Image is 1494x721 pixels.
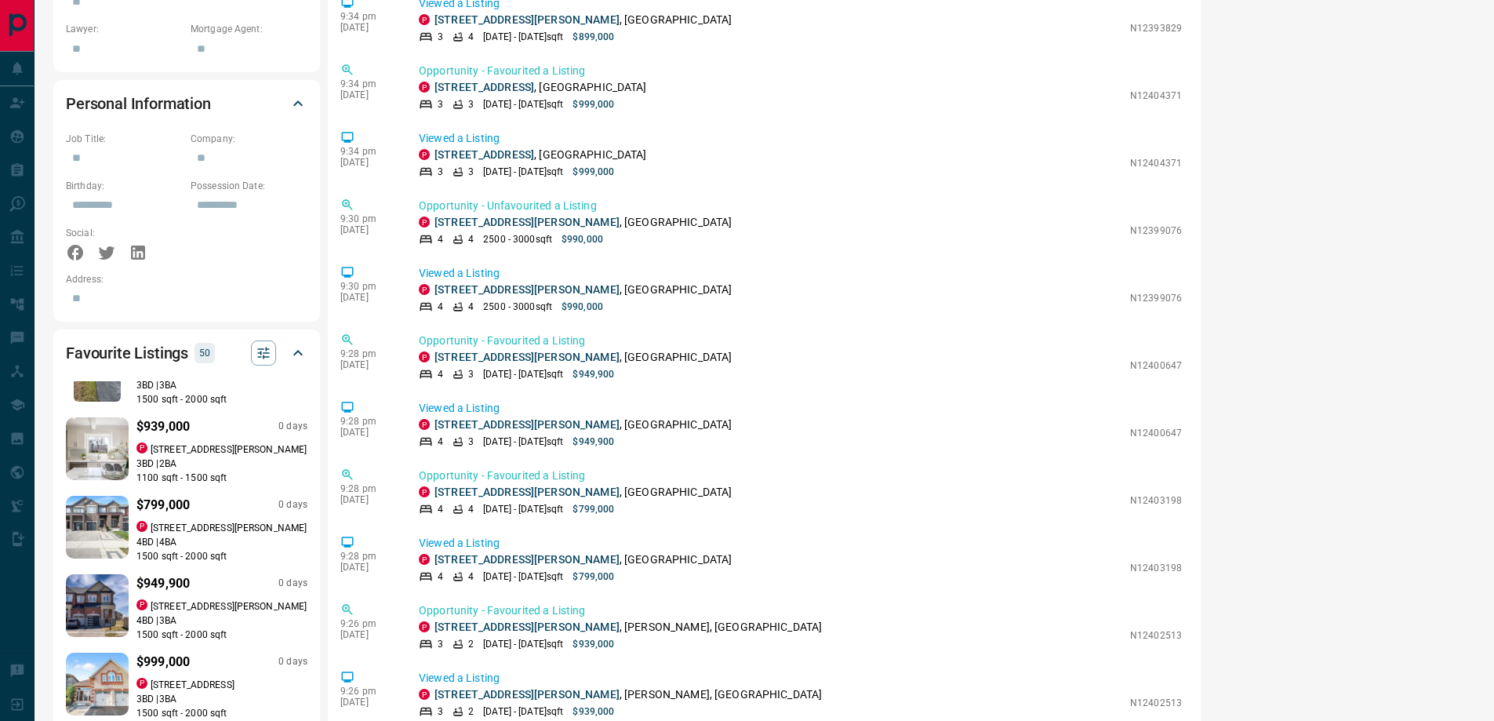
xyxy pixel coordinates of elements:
p: N12404371 [1130,89,1182,103]
p: $999,000 [136,653,190,672]
a: Favourited listing$949,9000 daysproperty.ca[STREET_ADDRESS][PERSON_NAME]4BD |3BA1500 sqft - 2000 ... [66,571,307,642]
p: 4 [468,232,474,246]
p: [DATE] [340,562,395,573]
p: 0 days [278,577,307,590]
h2: Favourite Listings [66,340,188,366]
p: [DATE] [340,224,395,235]
p: 3 BD | 3 BA [136,378,307,392]
p: Job Title: [66,132,183,146]
p: , [GEOGRAPHIC_DATA] [434,79,647,96]
p: [STREET_ADDRESS] [151,678,234,692]
p: , [GEOGRAPHIC_DATA] [434,552,732,568]
p: [DATE] [340,22,395,33]
p: [DATE] - [DATE] sqft [483,367,563,381]
p: , [GEOGRAPHIC_DATA] [434,147,647,163]
p: Viewed a Listing [419,265,1182,282]
a: [STREET_ADDRESS] [434,148,534,161]
p: 4 [438,502,443,516]
a: [STREET_ADDRESS][PERSON_NAME] [434,216,620,228]
a: [STREET_ADDRESS][PERSON_NAME] [434,486,620,498]
p: 0 days [278,498,307,512]
p: 4 [438,367,443,381]
p: Opportunity - Favourited a Listing [419,603,1182,619]
div: Personal Information [66,85,307,122]
a: [STREET_ADDRESS][PERSON_NAME] [434,553,620,566]
div: property.ca [419,82,430,93]
p: N12403198 [1130,493,1182,508]
p: N12393829 [1130,21,1182,35]
p: 0 days [278,420,307,433]
a: [STREET_ADDRESS][PERSON_NAME] [434,283,620,296]
p: 3 [438,165,443,179]
p: $899,000 [573,30,614,44]
p: Opportunity - Favourited a Listing [419,63,1182,79]
p: [DATE] - [DATE] sqft [483,165,563,179]
p: , [GEOGRAPHIC_DATA] [434,214,732,231]
p: $990,000 [562,232,603,246]
p: 4 [438,435,443,449]
div: property.ca [419,284,430,295]
p: , [GEOGRAPHIC_DATA] [434,417,732,433]
p: Opportunity - Favourited a Listing [419,468,1182,484]
p: [DATE] - [DATE] sqft [483,570,563,584]
div: property.ca [419,149,430,160]
p: 3 [468,97,474,111]
p: Viewed a Listing [419,400,1182,417]
p: $949,900 [573,367,614,381]
div: property.ca [136,442,147,453]
p: $939,000 [573,705,614,719]
a: [STREET_ADDRESS][PERSON_NAME] [434,13,620,26]
p: $799,000 [136,496,190,515]
p: 3 BD | 2 BA [136,457,307,471]
a: [STREET_ADDRESS][PERSON_NAME] [434,688,620,701]
a: Favourited listing$799,0000 daysproperty.ca[STREET_ADDRESS][PERSON_NAME]4BD |4BA1500 sqft - 2000 ... [66,493,307,563]
p: N12402513 [1130,628,1182,643]
p: 1500 sqft - 2000 sqft [136,628,307,642]
p: 2500 - 3000 sqft [483,300,552,314]
p: 4 [438,300,443,314]
p: 4 [468,30,474,44]
p: N12400647 [1130,359,1182,373]
p: 9:28 pm [340,348,395,359]
p: 4 [468,300,474,314]
p: 2500 - 3000 sqft [483,232,552,246]
p: Viewed a Listing [419,535,1182,552]
p: [DATE] [340,629,395,640]
p: [DATE] - [DATE] sqft [483,30,563,44]
a: [STREET_ADDRESS] [434,81,534,93]
p: 9:34 pm [340,146,395,157]
p: [STREET_ADDRESS][PERSON_NAME] [151,521,307,535]
p: 1500 sqft - 2000 sqft [136,549,307,563]
p: Possession Date: [191,179,307,193]
p: [DATE] - [DATE] sqft [483,705,563,719]
p: , [GEOGRAPHIC_DATA] [434,484,732,501]
p: [STREET_ADDRESS][PERSON_NAME] [151,442,307,457]
p: Social: [66,226,183,240]
p: 3 [468,435,474,449]
p: $799,000 [573,502,614,516]
p: Company: [191,132,307,146]
p: 1500 sqft - 2000 sqft [136,392,307,406]
p: [DATE] [340,292,395,303]
p: [DATE] - [DATE] sqft [483,502,563,516]
p: Address: [66,272,307,286]
p: Opportunity - Favourited a Listing [419,333,1182,349]
a: [STREET_ADDRESS][PERSON_NAME] [434,621,620,633]
p: , [GEOGRAPHIC_DATA] [434,282,732,298]
div: property.ca [419,689,430,700]
p: 1100 sqft - 1500 sqft [136,471,307,485]
p: [DATE] [340,697,395,708]
p: [DATE] [340,157,395,168]
p: N12400647 [1130,426,1182,440]
p: Lawyer: [66,22,183,36]
p: 2 [468,705,474,719]
p: 9:26 pm [340,686,395,697]
p: 3 [438,637,443,651]
div: property.ca [419,351,430,362]
div: property.ca [136,599,147,610]
p: N12402513 [1130,696,1182,710]
p: 9:28 pm [340,551,395,562]
div: property.ca [419,486,430,497]
p: $949,900 [573,435,614,449]
div: property.ca [419,554,430,565]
